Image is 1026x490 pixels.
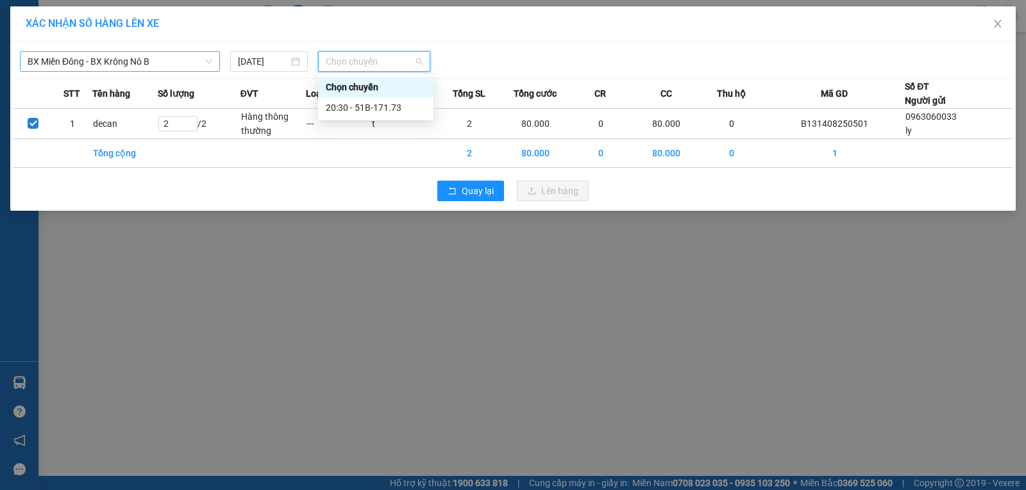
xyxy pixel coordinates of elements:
span: up [187,117,194,125]
div: Chọn chuyến [326,80,426,94]
span: Số lượng [158,86,194,101]
span: down [187,124,194,131]
td: 1 [764,139,905,168]
td: 0 [568,109,634,139]
span: STT [63,86,80,101]
span: close [993,19,1003,29]
span: XÁC NHẬN SỐ HÀNG LÊN XE [26,17,159,29]
td: 0 [568,139,634,168]
span: Tổng cước [514,86,557,101]
td: 2 [437,139,502,168]
div: Số ĐT Người gửi [905,79,946,108]
button: uploadLên hàng [517,181,589,201]
td: Hàng thông thường [240,109,306,139]
span: Thu hộ [717,86,746,101]
td: 0 [699,139,764,168]
span: Quay lại [462,184,494,198]
td: 2 [437,109,502,139]
td: Tổng cộng [92,139,158,168]
span: rollback [448,186,457,197]
td: 80.000 [503,109,568,139]
span: Loại hàng [306,86,346,101]
span: Chọn chuyến [326,52,423,71]
span: Increase Value [183,117,197,124]
span: Tên hàng [92,86,130,101]
td: B131408250501 [764,109,905,139]
span: Decrease Value [183,124,197,131]
span: CR [594,86,606,101]
td: --- [306,109,371,139]
td: decan [92,109,158,139]
td: / 2 [158,109,240,139]
input: 11/08/2025 [238,54,289,69]
td: 80.000 [634,139,699,168]
td: 0 [699,109,764,139]
td: 80.000 [503,139,568,168]
span: Tổng SL [453,86,485,101]
div: Chọn chuyến [318,77,433,97]
button: rollbackQuay lại [437,181,504,201]
td: 1 [53,109,92,139]
span: CC [660,86,672,101]
span: Mã GD [821,86,848,101]
td: 80.000 [634,109,699,139]
div: 20:30 - 51B-171.73 [326,101,426,115]
span: ly [905,126,912,136]
span: BX Miền Đông - BX Krông Nô B [28,52,212,71]
span: ĐVT [240,86,258,101]
td: t [371,109,437,139]
button: Close [980,6,1016,42]
span: 0963060033 [905,111,957,122]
